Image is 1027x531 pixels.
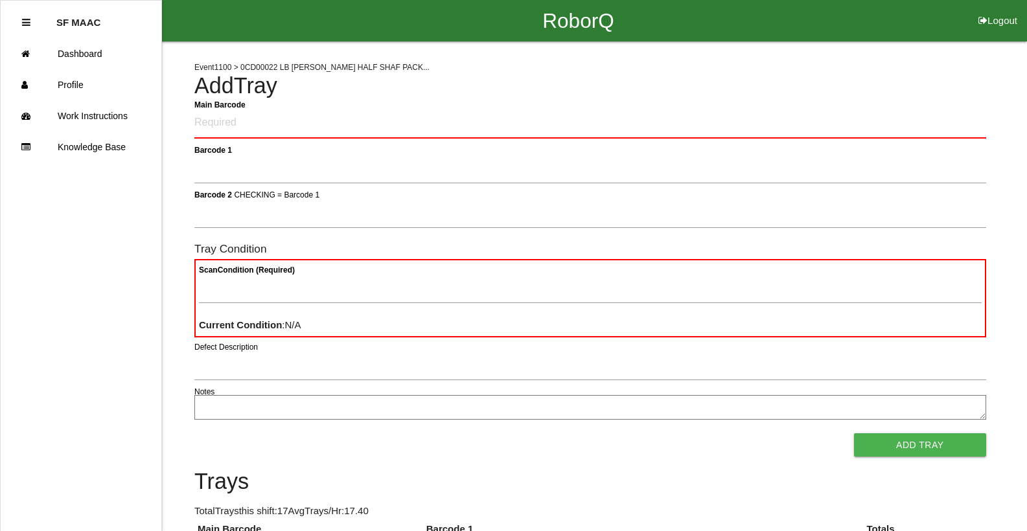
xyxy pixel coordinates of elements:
label: Notes [194,386,214,398]
b: Barcode 1 [194,145,232,154]
p: Total Trays this shift: 17 Avg Trays /Hr: 17.40 [194,504,986,519]
a: Dashboard [1,38,161,69]
b: Current Condition [199,319,282,330]
b: Scan Condition (Required) [199,265,295,275]
label: Defect Description [194,341,258,353]
span: Event 1100 > 0CD00022 LB [PERSON_NAME] HALF SHAF PACK... [194,63,430,72]
input: Required [194,108,986,139]
a: Work Instructions [1,100,161,131]
h6: Tray Condition [194,243,986,255]
h4: Trays [194,469,986,494]
span: : N/A [199,319,301,330]
a: Knowledge Base [1,131,161,163]
button: Add Tray [854,433,986,457]
div: Close [22,7,30,38]
span: CHECKING = Barcode 1 [234,190,319,199]
p: SF MAAC [56,7,100,28]
a: Profile [1,69,161,100]
b: Barcode 2 [194,190,232,199]
b: Main Barcode [194,100,246,109]
h4: Add Tray [194,74,986,98]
